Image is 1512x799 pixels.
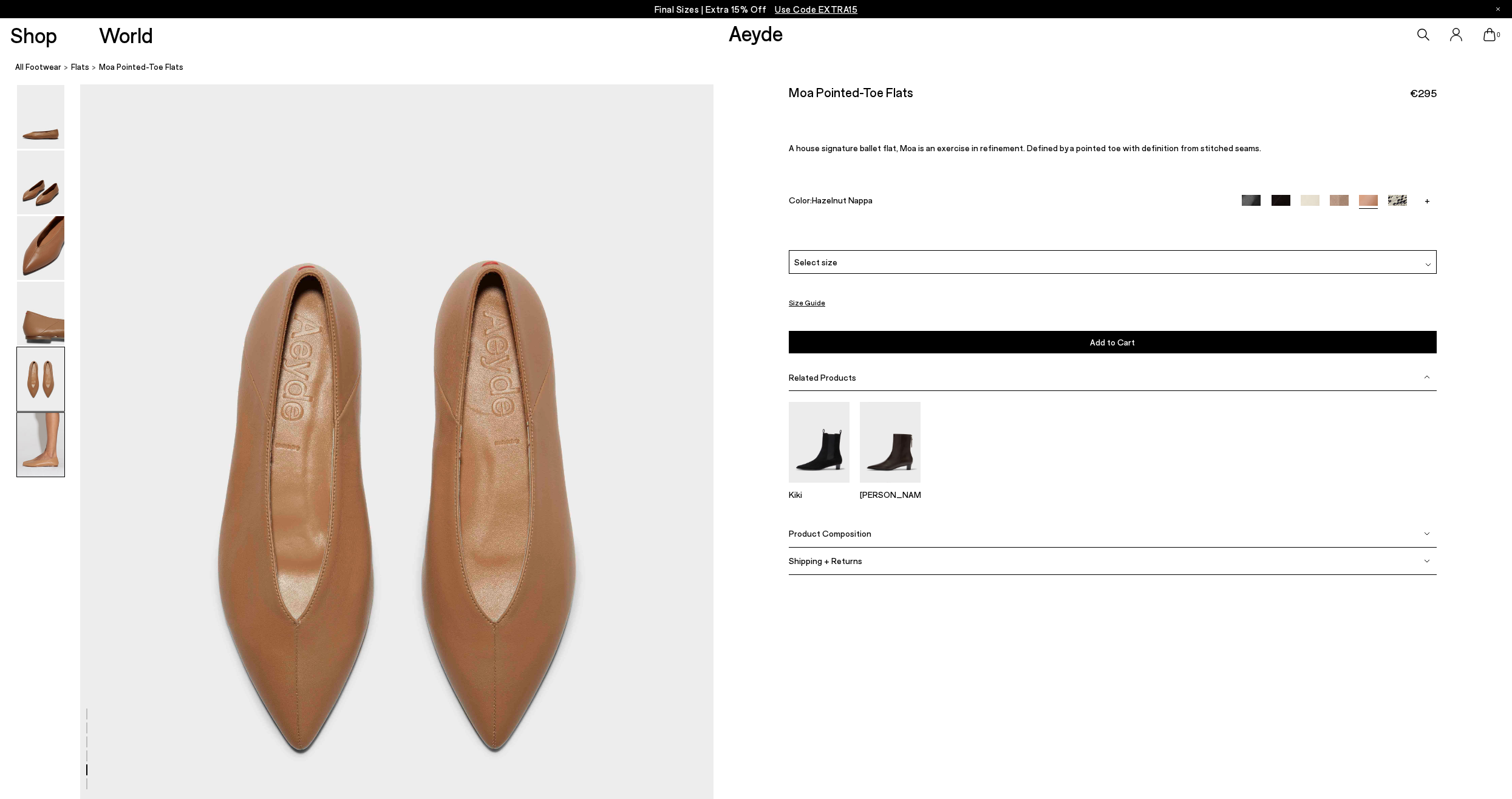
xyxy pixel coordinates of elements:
[1090,337,1135,347] span: Add to Cart
[789,474,850,500] a: Kiki Suede Chelsea Boots Kiki
[1410,86,1437,101] span: €295
[1418,194,1437,205] a: +
[789,489,850,500] p: Kiki
[1424,531,1430,537] img: svg%3E
[99,24,153,46] a: World
[15,61,61,73] a: All Footwear
[789,402,850,483] img: Kiki Suede Chelsea Boots
[1425,261,1431,267] img: svg%3E
[71,61,89,73] a: Flats
[794,256,837,268] span: Select size
[812,194,873,205] span: Hazelnut Nappa
[1483,28,1496,41] a: 0
[789,331,1436,353] button: Add to Cart
[71,62,89,72] span: Flats
[17,282,64,345] img: Moa Pointed-Toe Flats - Image 4
[789,143,1261,153] span: A house signature ballet flat, Moa is an exercise in refinement. Defined by a pointed toe with de...
[17,216,64,280] img: Moa Pointed-Toe Flats - Image 3
[17,413,64,477] img: Moa Pointed-Toe Flats - Image 6
[789,372,856,382] span: Related Products
[860,402,921,483] img: Harriet Pointed Ankle Boots
[15,51,1512,84] nav: breadcrumb
[789,84,913,100] h2: Moa Pointed-Toe Flats
[1424,374,1430,380] img: svg%3E
[17,347,64,411] img: Moa Pointed-Toe Flats - Image 5
[729,20,783,46] a: Aeyde
[789,295,825,310] button: Size Guide
[99,61,183,73] span: Moa Pointed-Toe Flats
[789,556,862,566] span: Shipping + Returns
[1496,32,1502,38] span: 0
[17,85,64,149] img: Moa Pointed-Toe Flats - Image 1
[17,151,64,214] img: Moa Pointed-Toe Flats - Image 2
[789,528,871,539] span: Product Composition
[860,489,921,500] p: [PERSON_NAME]
[1424,558,1430,564] img: svg%3E
[860,474,921,500] a: Harriet Pointed Ankle Boots [PERSON_NAME]
[775,4,857,15] span: Navigate to /collections/ss25-final-sizes
[655,2,858,17] p: Final Sizes | Extra 15% Off
[789,194,1221,208] div: Color:
[10,24,57,46] a: Shop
